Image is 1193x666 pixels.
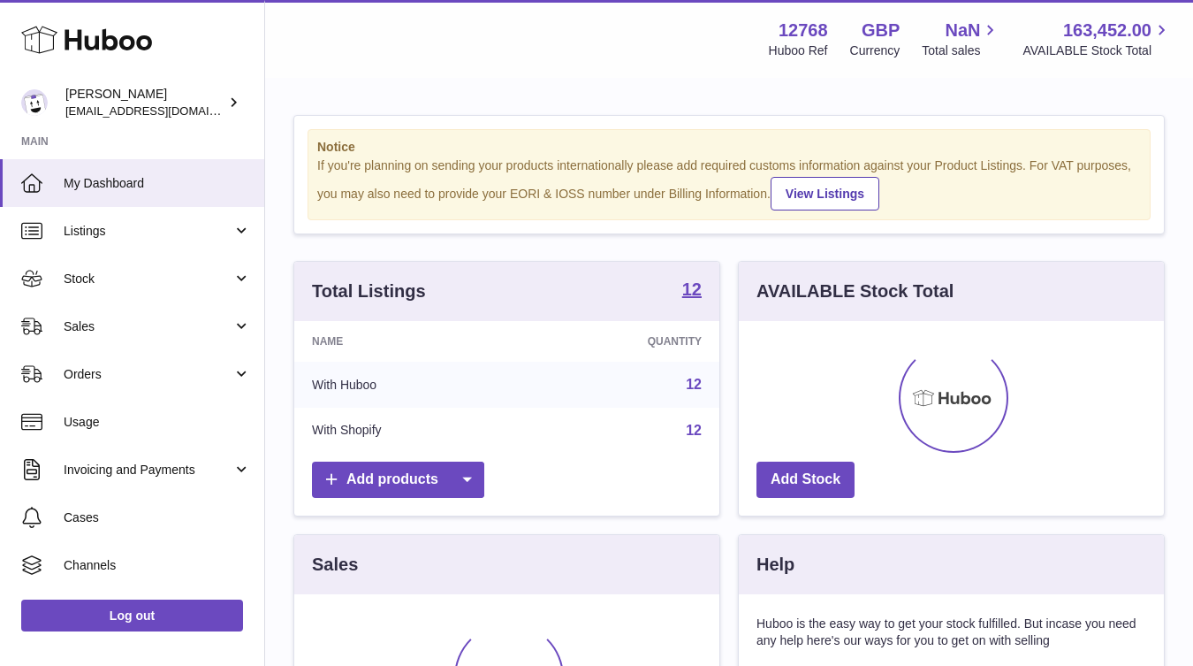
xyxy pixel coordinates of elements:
[922,19,1000,59] a: NaN Total sales
[312,553,358,577] h3: Sales
[682,280,702,298] strong: 12
[756,279,954,303] h3: AVAILABLE Stock Total
[64,271,232,287] span: Stock
[21,89,48,116] img: info@mannox.co.uk
[21,600,243,632] a: Log out
[294,408,523,454] td: With Shopify
[312,462,484,498] a: Add products
[779,19,828,42] strong: 12768
[64,414,251,431] span: Usage
[686,377,702,392] a: 12
[756,616,1146,649] p: Huboo is the easy way to get your stock fulfilled. But incase you need any help here's our ways f...
[756,553,794,577] h3: Help
[945,19,980,42] span: NaN
[1022,19,1172,59] a: 163,452.00 AVAILABLE Stock Total
[294,362,523,408] td: With Huboo
[65,103,260,118] span: [EMAIL_ADDRESS][DOMAIN_NAME]
[922,42,1000,59] span: Total sales
[317,157,1141,211] div: If you're planning on sending your products internationally please add required customs informati...
[756,462,855,498] a: Add Stock
[312,279,426,303] h3: Total Listings
[64,509,251,526] span: Cases
[64,175,251,192] span: My Dashboard
[64,223,232,240] span: Listings
[523,321,719,362] th: Quantity
[686,423,702,438] a: 12
[317,139,1141,156] strong: Notice
[769,42,828,59] div: Huboo Ref
[862,19,900,42] strong: GBP
[1063,19,1151,42] span: 163,452.00
[682,280,702,302] a: 12
[771,177,879,211] a: View Listings
[850,42,900,59] div: Currency
[64,366,232,383] span: Orders
[65,86,224,119] div: [PERSON_NAME]
[64,318,232,335] span: Sales
[1022,42,1172,59] span: AVAILABLE Stock Total
[64,557,251,574] span: Channels
[294,321,523,362] th: Name
[64,462,232,478] span: Invoicing and Payments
